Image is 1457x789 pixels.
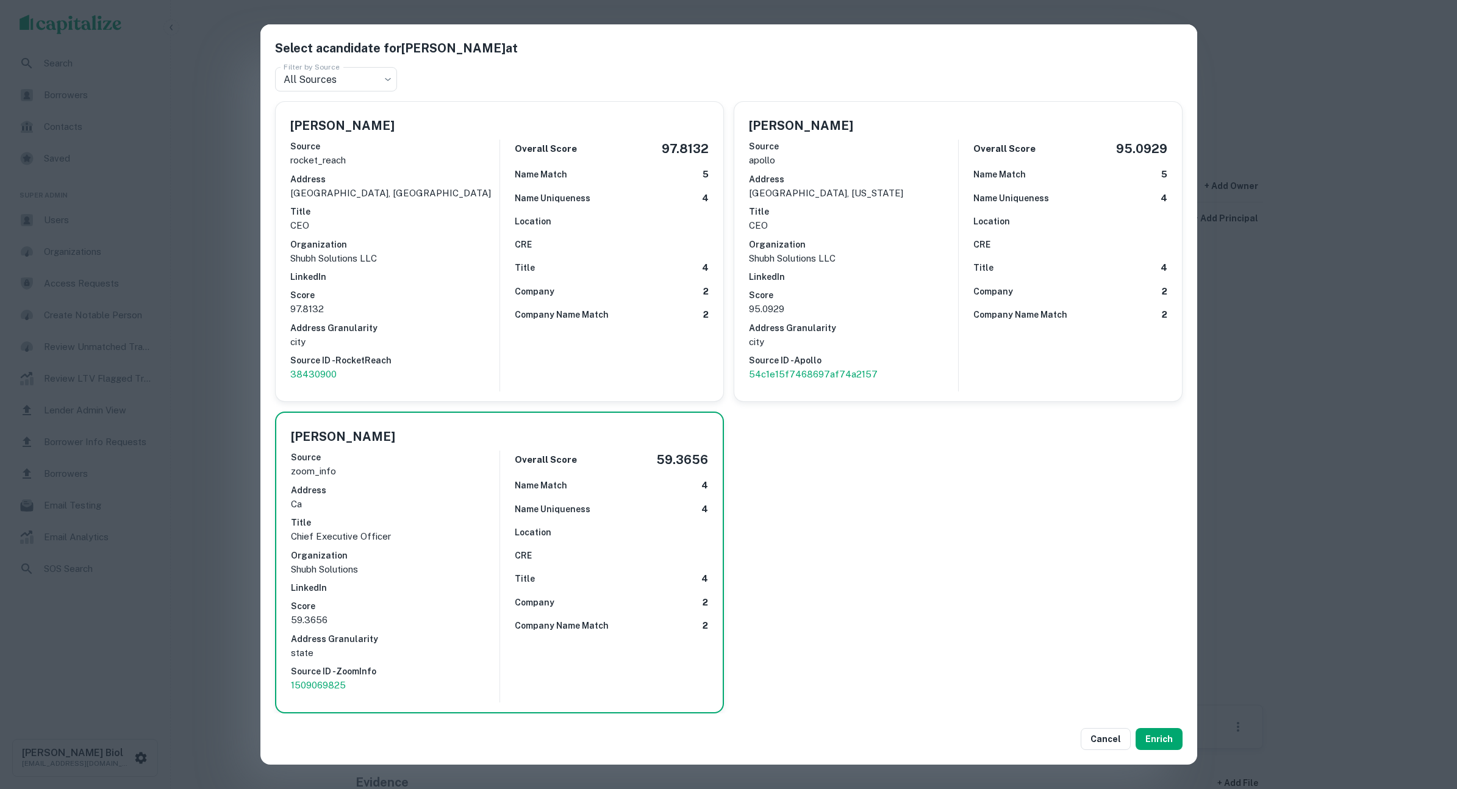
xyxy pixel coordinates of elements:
[749,367,958,382] a: 54c1e15f7468697af74a2157
[702,191,709,205] h6: 4
[973,191,1049,205] h6: Name Uniqueness
[973,261,993,274] h6: Title
[749,153,958,168] p: apollo
[284,62,340,72] label: Filter by Source
[1161,191,1167,205] h6: 4
[749,218,958,233] p: CEO
[515,526,551,539] h6: Location
[290,238,499,251] h6: Organization
[291,613,499,627] p: 59.3656
[290,251,499,266] p: Shubh Solutions LLC
[290,288,499,302] h6: Score
[515,453,577,467] h6: Overall Score
[515,285,554,298] h6: Company
[290,140,499,153] h6: Source
[973,215,1010,228] h6: Location
[703,619,708,633] h6: 2
[515,168,567,181] h6: Name Match
[290,335,499,349] p: city
[1161,261,1167,275] h6: 4
[290,218,499,233] p: CEO
[703,596,708,610] h6: 2
[291,665,499,678] h6: Source ID - ZoomInfo
[290,354,499,367] h6: Source ID - RocketReach
[749,186,958,201] p: [GEOGRAPHIC_DATA], [US_STATE]
[515,261,535,274] h6: Title
[749,205,958,218] h6: Title
[515,619,609,632] h6: Company Name Match
[291,549,499,562] h6: Organization
[515,549,532,562] h6: CRE
[515,596,554,609] h6: Company
[291,581,499,594] h6: LinkedIn
[291,497,499,512] p: ca
[275,39,1183,57] h5: Select a candidate for [PERSON_NAME] at
[275,67,397,91] div: All Sources
[290,116,395,135] h5: [PERSON_NAME]
[749,288,958,302] h6: Score
[1161,168,1167,182] h6: 5
[749,321,958,335] h6: Address Granularity
[291,427,395,446] h5: [PERSON_NAME]
[291,599,499,613] h6: Score
[290,153,499,168] p: rocket_reach
[515,215,551,228] h6: Location
[703,168,709,182] h6: 5
[749,140,958,153] h6: Source
[291,451,499,464] h6: Source
[973,285,1013,298] h6: Company
[701,572,708,586] h6: 4
[1396,691,1457,750] iframe: Chat Widget
[290,270,499,284] h6: LinkedIn
[291,529,499,544] p: Chief Executive Officer
[290,302,499,316] p: 97.8132
[290,367,499,382] a: 38430900
[1081,728,1131,750] button: Cancel
[515,308,609,321] h6: Company Name Match
[291,632,499,646] h6: Address Granularity
[749,173,958,186] h6: Address
[290,186,499,201] p: [GEOGRAPHIC_DATA], [GEOGRAPHIC_DATA]
[291,464,499,479] p: zoom_info
[1136,728,1183,750] button: Enrich
[749,270,958,284] h6: LinkedIn
[749,238,958,251] h6: Organization
[973,168,1026,181] h6: Name Match
[290,321,499,335] h6: Address Granularity
[291,516,499,529] h6: Title
[1162,308,1167,322] h6: 2
[749,116,853,135] h5: [PERSON_NAME]
[749,335,958,349] p: city
[973,308,1067,321] h6: Company Name Match
[973,238,990,251] h6: CRE
[291,484,499,497] h6: Address
[701,502,708,516] h6: 4
[703,308,709,322] h6: 2
[291,678,499,693] a: 1509069825
[515,479,567,492] h6: Name Match
[515,572,535,585] h6: Title
[291,646,499,660] p: state
[515,238,532,251] h6: CRE
[749,302,958,316] p: 95.0929
[290,173,499,186] h6: Address
[515,191,590,205] h6: Name Uniqueness
[749,251,958,266] p: Shubh Solutions LLC
[701,479,708,493] h6: 4
[291,562,499,577] p: Shubh Solutions
[703,285,709,299] h6: 2
[1162,285,1167,299] h6: 2
[656,451,708,469] h5: 59.3656
[290,205,499,218] h6: Title
[702,261,709,275] h6: 4
[973,142,1036,156] h6: Overall Score
[1116,140,1167,158] h5: 95.0929
[749,354,958,367] h6: Source ID - Apollo
[515,142,577,156] h6: Overall Score
[662,140,709,158] h5: 97.8132
[515,502,590,516] h6: Name Uniqueness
